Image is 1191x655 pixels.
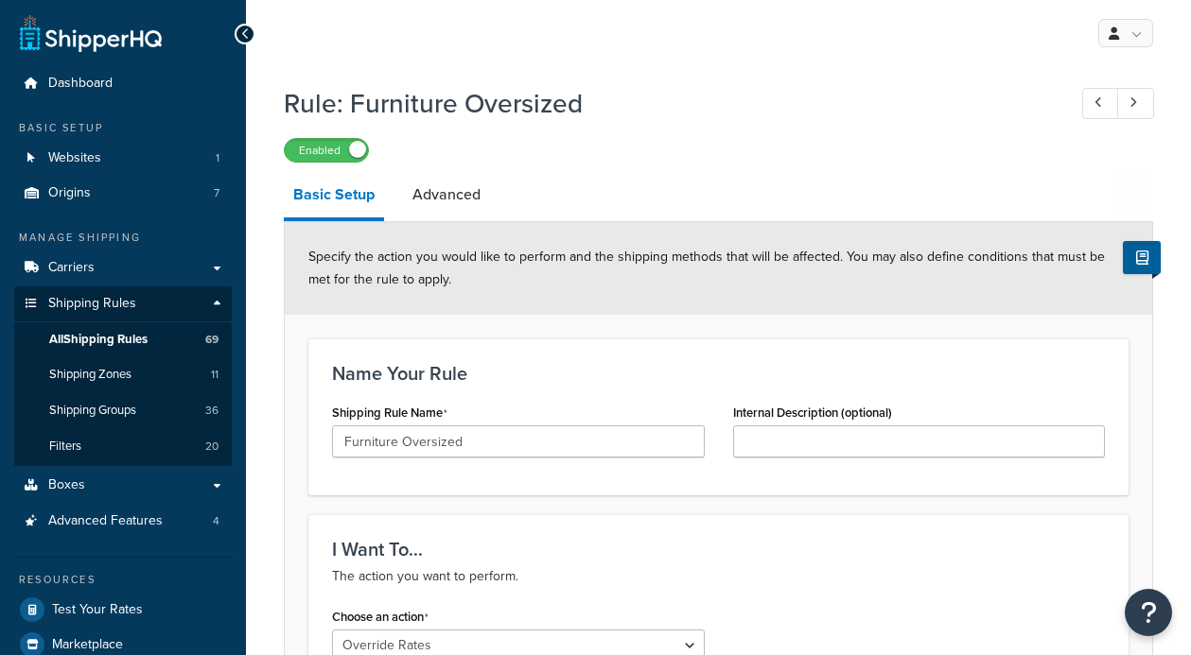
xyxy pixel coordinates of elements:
[49,403,136,419] span: Shipping Groups
[733,405,892,420] label: Internal Description (optional)
[14,357,232,392] a: Shipping Zones11
[1082,88,1119,119] a: Previous Record
[332,610,429,625] label: Choose an action
[332,539,1105,560] h3: I Want To...
[14,176,232,211] li: Origins
[14,504,232,539] a: Advanced Features4
[14,66,232,101] a: Dashboard
[14,468,232,503] a: Boxes
[52,602,143,618] span: Test Your Rates
[1123,241,1161,274] button: Show Help Docs
[1117,88,1154,119] a: Next Record
[14,429,232,464] li: Filters
[403,172,490,217] a: Advanced
[211,367,219,383] span: 11
[205,403,219,419] span: 36
[1125,589,1172,636] button: Open Resource Center
[308,247,1105,289] span: Specify the action you would like to perform and the shipping methods that will be affected. You ...
[332,363,1105,384] h3: Name Your Rule
[14,286,232,466] li: Shipping Rules
[14,393,232,428] li: Shipping Groups
[216,150,219,166] span: 1
[48,513,163,529] span: Advanced Features
[14,286,232,321] a: Shipping Rules
[14,250,232,285] a: Carriers
[284,172,384,221] a: Basic Setup
[48,260,95,276] span: Carriers
[49,439,81,455] span: Filters
[48,477,85,493] span: Boxes
[14,141,232,176] li: Websites
[14,176,232,211] a: Origins7
[14,429,232,464] a: Filters20
[285,139,368,162] label: Enabled
[48,185,91,201] span: Origins
[205,439,219,455] span: 20
[14,230,232,246] div: Manage Shipping
[48,296,136,312] span: Shipping Rules
[49,332,148,348] span: All Shipping Rules
[14,504,232,539] li: Advanced Features
[49,367,131,383] span: Shipping Zones
[52,637,123,653] span: Marketplace
[214,185,219,201] span: 7
[332,405,447,421] label: Shipping Rule Name
[14,393,232,428] a: Shipping Groups36
[14,593,232,627] a: Test Your Rates
[14,572,232,588] div: Resources
[332,565,1105,588] p: The action you want to perform.
[205,332,219,348] span: 69
[14,141,232,176] a: Websites1
[48,76,113,92] span: Dashboard
[14,322,232,357] a: AllShipping Rules69
[213,513,219,529] span: 4
[14,120,232,136] div: Basic Setup
[48,150,101,166] span: Websites
[14,357,232,392] li: Shipping Zones
[284,85,1047,122] h1: Rule: Furniture Oversized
